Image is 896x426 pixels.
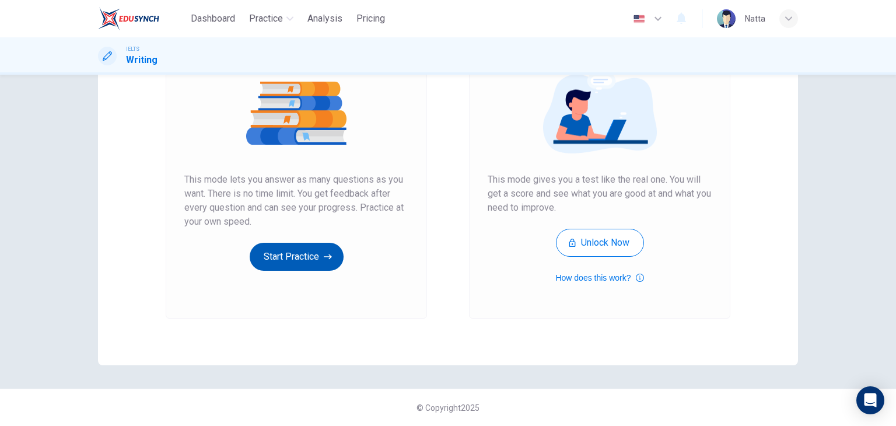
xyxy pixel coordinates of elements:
[416,403,480,413] span: © Copyright 2025
[250,243,344,271] button: Start Practice
[356,12,385,26] span: Pricing
[98,7,186,30] a: EduSynch logo
[556,229,644,257] button: Unlock Now
[191,12,235,26] span: Dashboard
[555,271,643,285] button: How does this work?
[126,45,139,53] span: IELTS
[745,12,765,26] div: Natta
[856,386,884,414] div: Open Intercom Messenger
[717,9,736,28] img: Profile picture
[352,8,390,29] button: Pricing
[488,173,712,215] span: This mode gives you a test like the real one. You will get a score and see what you are good at a...
[244,8,298,29] button: Practice
[184,173,408,229] span: This mode lets you answer as many questions as you want. There is no time limit. You get feedback...
[249,12,283,26] span: Practice
[307,12,342,26] span: Analysis
[186,8,240,29] button: Dashboard
[303,8,347,29] button: Analysis
[632,15,646,23] img: en
[126,53,157,67] h1: Writing
[98,7,159,30] img: EduSynch logo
